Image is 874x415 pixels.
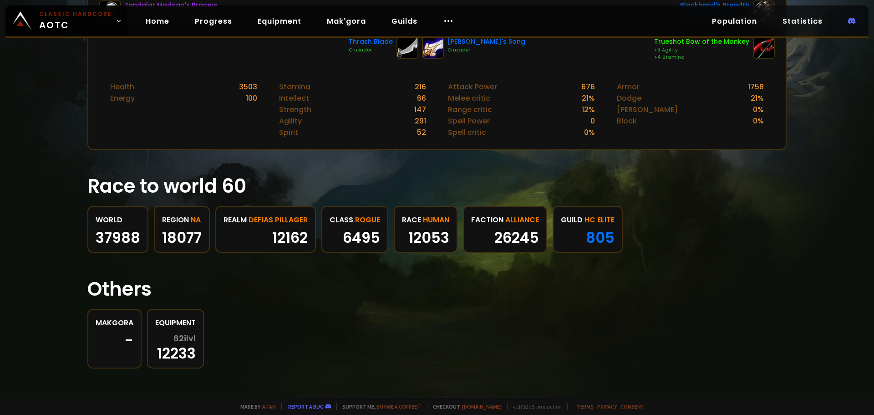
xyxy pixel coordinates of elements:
[336,403,422,410] span: Support me,
[110,81,134,92] div: Health
[279,104,311,115] div: Strength
[330,214,380,225] div: class
[584,127,595,138] div: 0 %
[279,81,310,92] div: Stamina
[414,104,426,115] div: 147
[654,54,749,61] div: +4 Stamina
[581,81,595,92] div: 676
[279,92,309,104] div: Intellect
[138,12,177,31] a: Home
[597,403,617,410] a: Privacy
[279,127,298,138] div: Spirit
[191,214,201,225] span: NA
[775,12,830,31] a: Statistics
[249,214,308,225] span: Defias Pillager
[753,37,775,59] img: item-4087
[620,403,645,410] a: Consent
[654,37,749,46] div: Trueshot Bow of the Monkey
[590,115,595,127] div: 0
[402,214,449,225] div: race
[584,214,615,225] span: HC Elite
[680,0,749,10] div: Blackhand's Breadth
[505,214,539,225] span: Alliance
[417,92,426,104] div: 66
[87,309,142,369] a: Makgora-
[471,214,539,225] div: faction
[705,12,764,31] a: Population
[246,92,257,104] div: 100
[561,214,615,225] div: guild
[162,231,202,245] div: 18077
[396,37,418,59] img: item-17705
[87,206,148,253] a: World37988
[87,172,787,200] h1: Race to world 60
[355,214,380,225] span: Rogue
[577,403,594,410] a: Terms
[154,206,210,253] a: regionNA18077
[447,37,525,46] div: [PERSON_NAME]'s Song
[448,104,492,115] div: Range critic
[448,115,490,127] div: Spell Power
[288,403,324,410] a: Report a bug
[188,12,239,31] a: Progress
[39,10,112,32] span: AOTC
[224,231,308,245] div: 12162
[582,92,595,104] div: 21 %
[330,231,380,245] div: 6495
[422,37,444,59] img: item-15806
[5,5,127,36] a: Classic HardcoreAOTC
[448,127,486,138] div: Spell critic
[155,317,196,328] div: Equipment
[561,231,615,245] div: 805
[162,214,202,225] div: region
[415,115,426,127] div: 291
[96,214,140,225] div: World
[463,206,547,253] a: factionAlliance26245
[462,403,502,410] a: [DOMAIN_NAME]
[349,37,393,46] div: Thrash Blade
[748,81,764,92] div: 1758
[753,115,764,127] div: 0 %
[110,92,135,104] div: Energy
[262,403,276,410] a: a fan
[96,231,140,245] div: 37988
[384,12,425,31] a: Guilds
[155,334,196,360] div: 12233
[447,46,525,54] div: Crusader
[321,206,388,253] a: classRogue6495
[415,81,426,92] div: 216
[235,403,276,410] span: Made by
[96,317,133,328] div: Makgora
[279,115,302,127] div: Agility
[448,92,490,104] div: Melee critic
[125,0,218,10] div: Zandalar Madcap's Bracers
[96,334,133,348] div: -
[617,92,641,104] div: Dodge
[394,206,457,253] a: raceHuman12053
[173,334,196,343] span: 62 ilvl
[417,127,426,138] div: 52
[654,46,749,54] div: +3 Agility
[349,46,393,54] div: Crusader
[215,206,316,253] a: realmDefias Pillager12162
[250,12,309,31] a: Equipment
[87,275,787,303] h1: Others
[320,12,373,31] a: Mak'gora
[617,104,678,115] div: [PERSON_NAME]
[507,403,562,410] span: v. d752d5 - production
[224,214,308,225] div: realm
[427,403,502,410] span: Checkout
[617,81,640,92] div: Armor
[582,104,595,115] div: 12 %
[239,81,257,92] div: 3503
[147,309,204,369] a: Equipment62ilvl12233
[448,81,497,92] div: Attack Power
[617,115,637,127] div: Block
[753,104,764,115] div: 0 %
[376,403,422,410] a: Buy me a coffee
[471,231,539,245] div: 26245
[423,214,449,225] span: Human
[751,92,764,104] div: 21 %
[39,10,112,18] small: Classic Hardcore
[402,231,449,245] div: 12053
